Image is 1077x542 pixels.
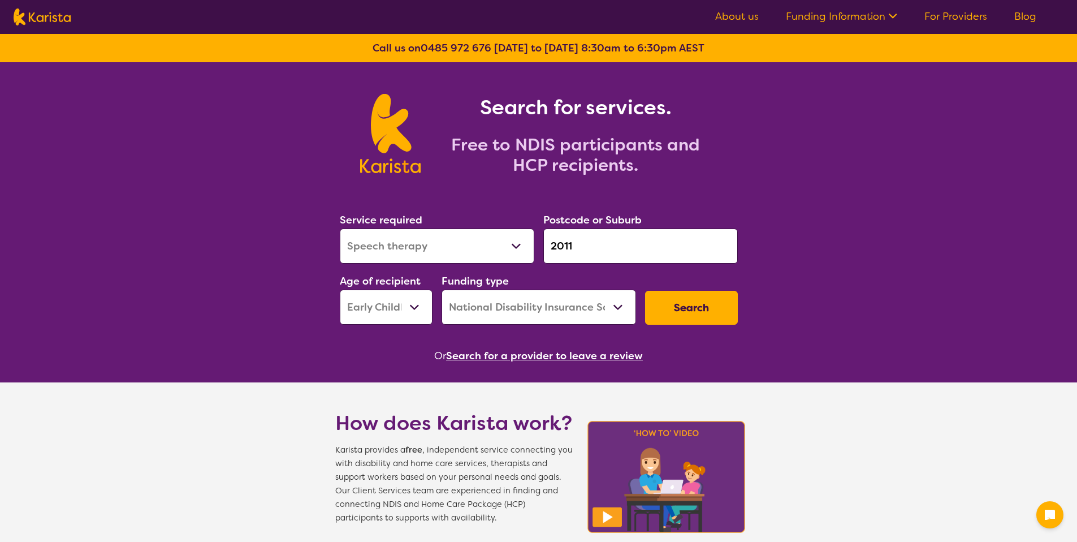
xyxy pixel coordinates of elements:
[340,213,422,227] label: Service required
[715,10,759,23] a: About us
[360,94,421,173] img: Karista logo
[335,410,573,437] h1: How does Karista work?
[405,445,422,455] b: free
[434,94,717,121] h1: Search for services.
[14,8,71,25] img: Karista logo
[543,229,738,264] input: Type
[924,10,987,23] a: For Providers
[1014,10,1036,23] a: Blog
[434,135,717,175] h2: Free to NDIS participants and HCP recipients.
[434,347,446,364] span: Or
[421,41,491,55] a: 0485 972 676
[543,213,642,227] label: Postcode or Suburb
[335,444,573,525] span: Karista provides a , independent service connecting you with disability and home care services, t...
[442,274,509,288] label: Funding type
[786,10,897,23] a: Funding Information
[645,291,738,325] button: Search
[340,274,421,288] label: Age of recipient
[446,347,643,364] button: Search for a provider to leave a review
[584,418,749,536] img: Karista video
[373,41,704,55] b: Call us on [DATE] to [DATE] 8:30am to 6:30pm AEST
